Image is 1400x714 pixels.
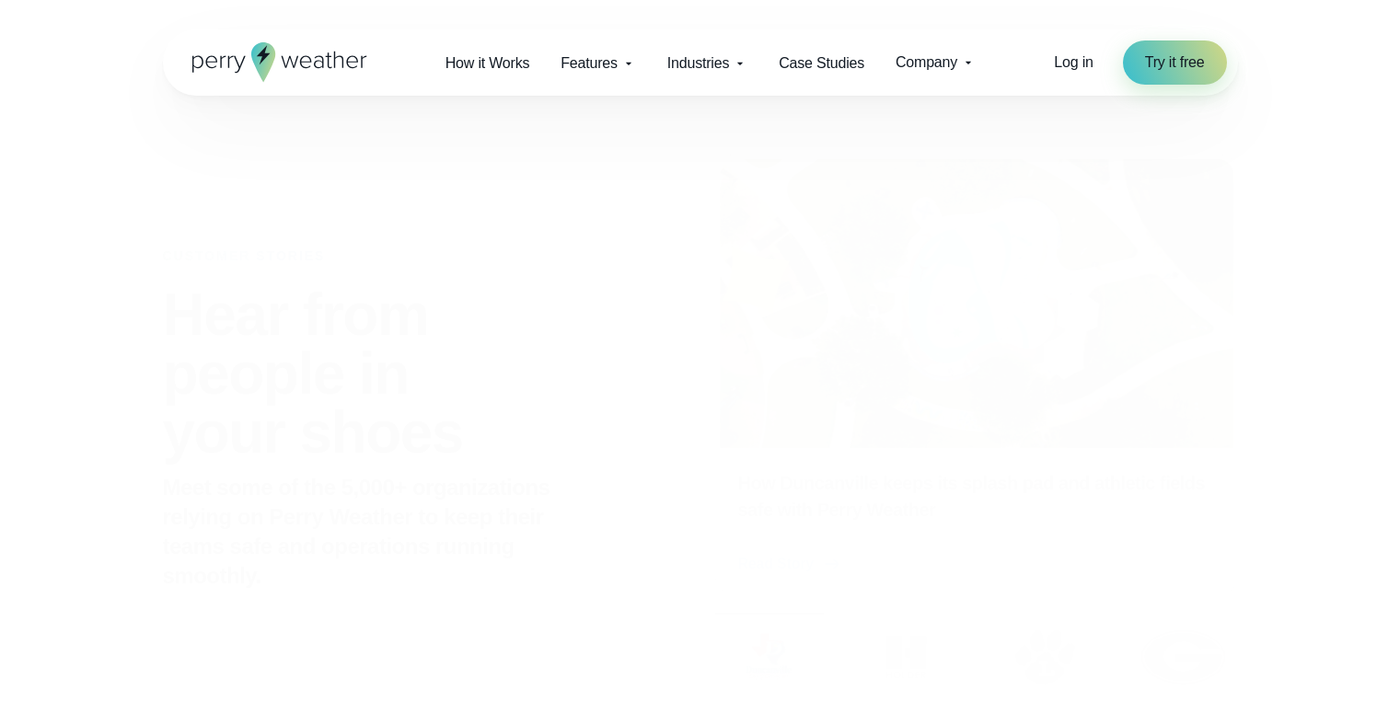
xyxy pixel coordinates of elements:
a: Try it free [1123,40,1227,85]
span: How it Works [445,52,530,75]
a: Log in [1054,52,1093,74]
span: Features [561,52,618,75]
span: Try it free [1145,52,1205,74]
span: Company [896,52,957,74]
a: How it Works [430,44,546,82]
span: Case Studies [779,52,864,75]
span: Industries [667,52,729,75]
span: Log in [1054,54,1093,70]
a: Case Studies [763,44,880,82]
